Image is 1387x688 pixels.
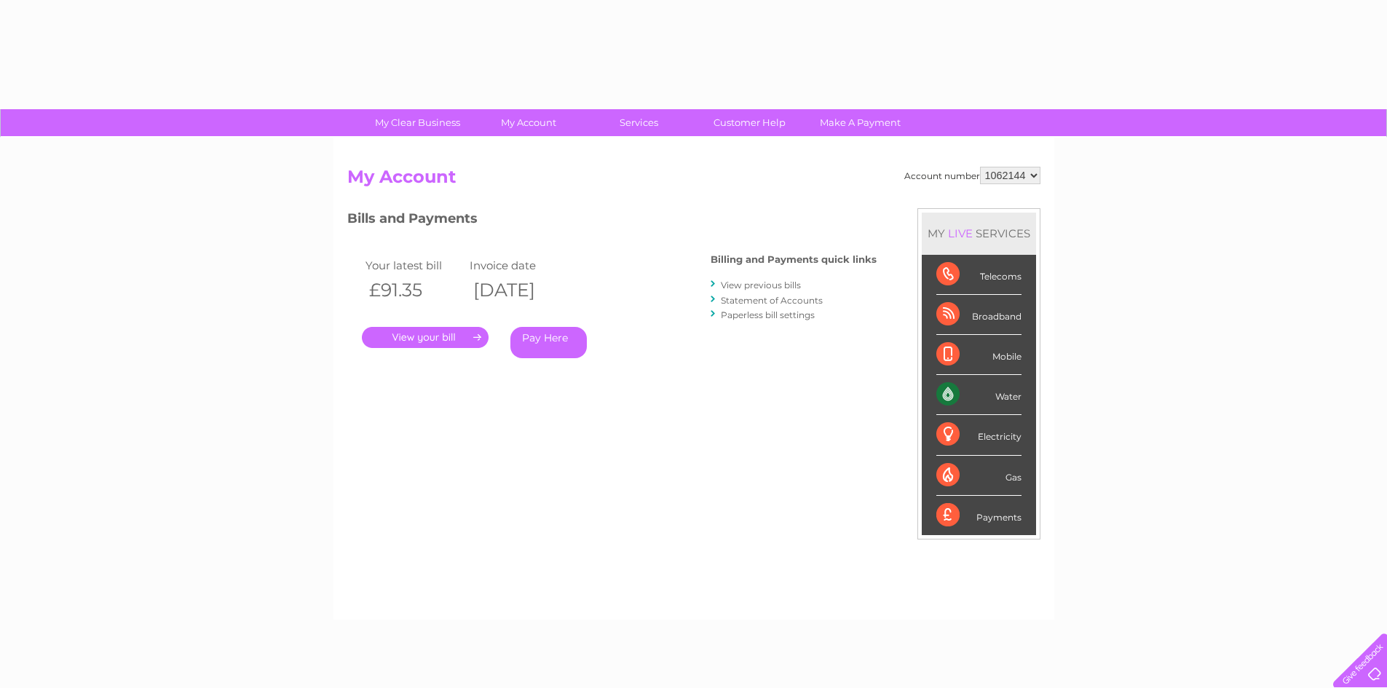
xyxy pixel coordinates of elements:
[466,256,571,275] td: Invoice date
[711,254,877,265] h4: Billing and Payments quick links
[721,280,801,290] a: View previous bills
[936,335,1022,375] div: Mobile
[579,109,699,136] a: Services
[904,167,1040,184] div: Account number
[347,208,877,234] h3: Bills and Payments
[936,496,1022,535] div: Payments
[721,309,815,320] a: Paperless bill settings
[936,415,1022,455] div: Electricity
[721,295,823,306] a: Statement of Accounts
[936,295,1022,335] div: Broadband
[936,456,1022,496] div: Gas
[362,256,467,275] td: Your latest bill
[936,255,1022,295] div: Telecoms
[347,167,1040,194] h2: My Account
[362,275,467,305] th: £91.35
[466,275,571,305] th: [DATE]
[922,213,1036,254] div: MY SERVICES
[936,375,1022,415] div: Water
[468,109,588,136] a: My Account
[800,109,920,136] a: Make A Payment
[945,226,976,240] div: LIVE
[510,327,587,358] a: Pay Here
[357,109,478,136] a: My Clear Business
[362,327,489,348] a: .
[689,109,810,136] a: Customer Help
